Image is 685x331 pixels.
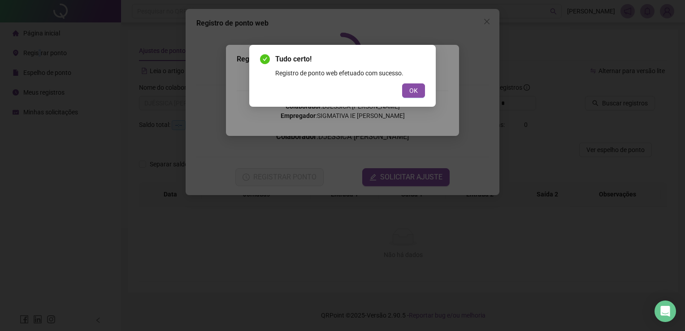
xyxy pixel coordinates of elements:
[655,301,676,322] div: Open Intercom Messenger
[402,83,425,98] button: OK
[260,54,270,64] span: check-circle
[409,86,418,96] span: OK
[275,54,425,65] span: Tudo certo!
[275,68,425,78] div: Registro de ponto web efetuado com sucesso.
